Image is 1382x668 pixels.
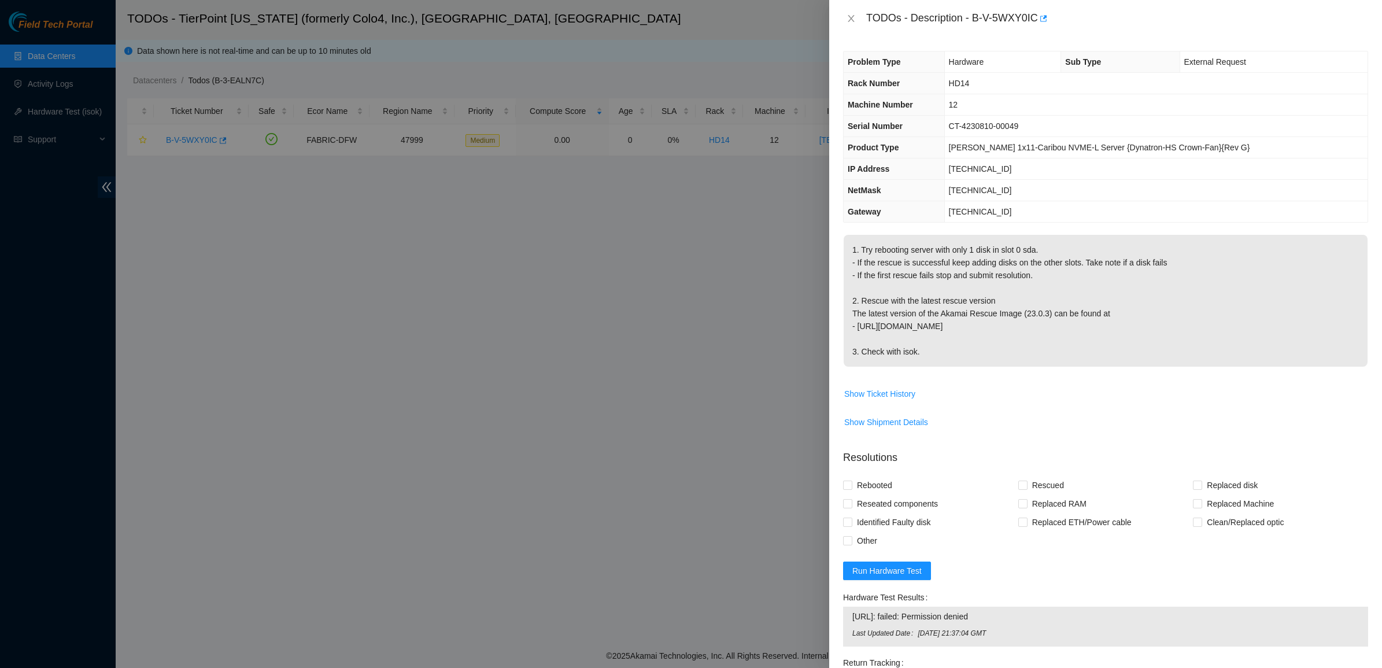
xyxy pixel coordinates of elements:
[844,387,915,400] span: Show Ticket History
[844,385,916,403] button: Show Ticket History
[847,14,856,23] span: close
[852,513,936,532] span: Identified Faulty disk
[843,13,859,24] button: Close
[949,186,1012,195] span: [TECHNICAL_ID]
[1028,494,1091,513] span: Replaced RAM
[848,143,899,152] span: Product Type
[1184,57,1246,67] span: External Request
[852,628,918,639] span: Last Updated Date
[852,494,943,513] span: Reseated components
[949,79,970,88] span: HD14
[848,100,913,109] span: Machine Number
[848,207,881,216] span: Gateway
[843,588,932,607] label: Hardware Test Results
[1028,513,1136,532] span: Replaced ETH/Power cable
[844,235,1368,367] p: 1. Try rebooting server with only 1 disk in slot 0 sda. - If the rescue is successful keep adding...
[844,416,928,429] span: Show Shipment Details
[949,207,1012,216] span: [TECHNICAL_ID]
[949,143,1250,152] span: [PERSON_NAME] 1x11-Caribou NVME-L Server {Dynatron-HS Crown-Fan}{Rev G}
[852,532,882,550] span: Other
[848,121,903,131] span: Serial Number
[1028,476,1069,494] span: Rescued
[949,57,984,67] span: Hardware
[1202,513,1288,532] span: Clean/Replaced optic
[852,476,897,494] span: Rebooted
[848,186,881,195] span: NetMask
[866,9,1368,28] div: TODOs - Description - B-V-5WXY0IC
[848,79,900,88] span: Rack Number
[949,121,1019,131] span: CT-4230810-00049
[848,57,901,67] span: Problem Type
[1065,57,1101,67] span: Sub Type
[844,413,929,431] button: Show Shipment Details
[949,164,1012,174] span: [TECHNICAL_ID]
[1202,476,1262,494] span: Replaced disk
[852,564,922,577] span: Run Hardware Test
[949,100,958,109] span: 12
[1202,494,1278,513] span: Replaced Machine
[843,562,931,580] button: Run Hardware Test
[843,441,1368,466] p: Resolutions
[918,628,1359,639] span: [DATE] 21:37:04 GMT
[848,164,889,174] span: IP Address
[852,610,1359,623] span: [URL]: failed: Permission denied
